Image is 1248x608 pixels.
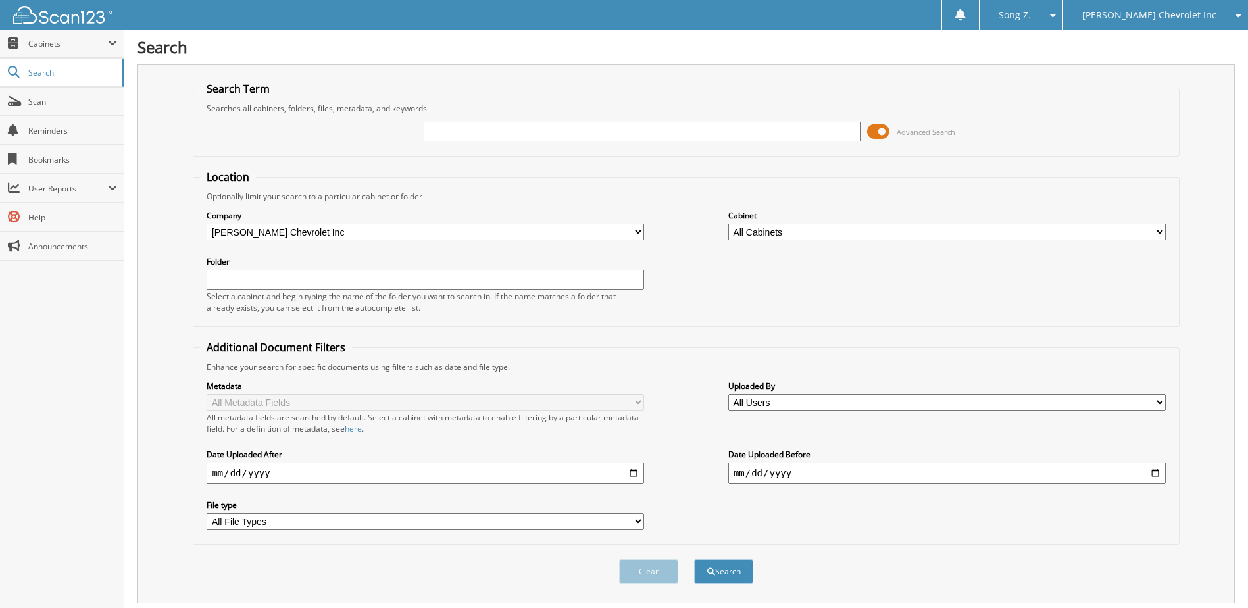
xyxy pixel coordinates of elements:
div: Enhance your search for specific documents using filters such as date and file type. [200,361,1172,372]
span: Cabinets [28,38,108,49]
input: end [728,463,1166,484]
button: Clear [619,559,678,584]
span: Reminders [28,125,117,136]
img: scan123-logo-white.svg [13,6,112,24]
span: Song Z. [999,11,1031,19]
input: start [207,463,644,484]
span: Help [28,212,117,223]
label: Date Uploaded Before [728,449,1166,460]
label: Metadata [207,380,644,392]
label: Company [207,210,644,221]
span: Advanced Search [897,127,955,137]
div: Select a cabinet and begin typing the name of the folder you want to search in. If the name match... [207,291,644,313]
span: Search [28,67,115,78]
span: [PERSON_NAME] Chevrolet Inc [1082,11,1216,19]
button: Search [694,559,753,584]
label: Uploaded By [728,380,1166,392]
div: All metadata fields are searched by default. Select a cabinet with metadata to enable filtering b... [207,412,644,434]
h1: Search [137,36,1235,58]
span: Bookmarks [28,154,117,165]
legend: Search Term [200,82,276,96]
label: Folder [207,256,644,267]
label: Date Uploaded After [207,449,644,460]
label: File type [207,499,644,511]
legend: Additional Document Filters [200,340,352,355]
span: User Reports [28,183,108,194]
div: Optionally limit your search to a particular cabinet or folder [200,191,1172,202]
a: here [345,423,362,434]
span: Announcements [28,241,117,252]
span: Scan [28,96,117,107]
legend: Location [200,170,256,184]
div: Searches all cabinets, folders, files, metadata, and keywords [200,103,1172,114]
label: Cabinet [728,210,1166,221]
